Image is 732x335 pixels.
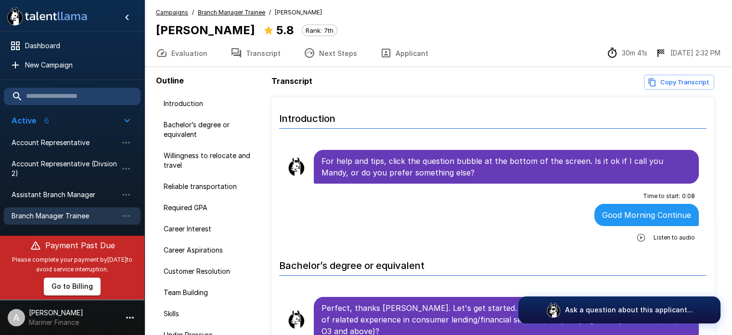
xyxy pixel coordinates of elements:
[156,76,184,85] b: Outline
[164,151,260,170] span: Willingness to relocate and travel
[565,305,693,315] p: Ask a question about this applicant...
[606,47,647,59] div: The time between starting and completing the interview
[156,116,268,143] div: Bachelor’s degree or equivalent
[164,224,260,234] span: Career Interest
[164,182,260,191] span: Reliable transportation
[156,263,268,280] div: Customer Resolution
[156,305,268,322] div: Skills
[164,309,260,319] span: Skills
[164,99,260,108] span: Introduction
[156,9,188,16] u: Campaigns
[670,48,720,58] p: [DATE] 2:32 PM
[269,8,271,17] span: /
[144,40,219,67] button: Evaluation
[156,95,268,112] div: Introduction
[156,147,268,174] div: Willingness to relocate and travel
[321,155,691,178] p: For help and tips, click the question bubble at the bottom of the screen. Is it ok if I call you ...
[219,40,292,67] button: Transcript
[156,220,268,238] div: Career Interest
[192,8,194,17] span: /
[156,178,268,195] div: Reliable transportation
[292,40,369,67] button: Next Steps
[271,76,312,86] b: Transcript
[654,233,695,242] span: Listen to audio
[164,267,260,276] span: Customer Resolution
[369,40,440,67] button: Applicant
[644,75,714,90] button: Copy transcript
[276,23,294,37] b: 5.8
[156,199,268,216] div: Required GPA
[164,245,260,255] span: Career Aspirations
[156,284,268,301] div: Team Building
[287,157,306,176] img: llama_clean.png
[518,296,720,323] button: Ask a question about this applicant...
[164,203,260,213] span: Required GPA
[546,302,561,318] img: logo_glasses@2x.png
[198,9,265,16] u: Branch Manager Trainee
[622,48,647,58] p: 30m 41s
[287,310,306,329] img: llama_clean.png
[164,288,260,297] span: Team Building
[275,8,322,17] span: [PERSON_NAME]
[156,241,268,259] div: Career Aspirations
[602,209,691,221] p: Good Morning Continue
[643,191,680,201] span: Time to start :
[279,103,706,129] h6: Introduction
[302,27,337,34] span: Rank: 7th
[156,23,255,37] b: [PERSON_NAME]
[655,47,720,59] div: The date and time when the interview was completed
[682,191,695,201] span: 0 : 08
[279,250,706,276] h6: Bachelor’s degree or equivalent
[164,120,260,139] span: Bachelor’s degree or equivalent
